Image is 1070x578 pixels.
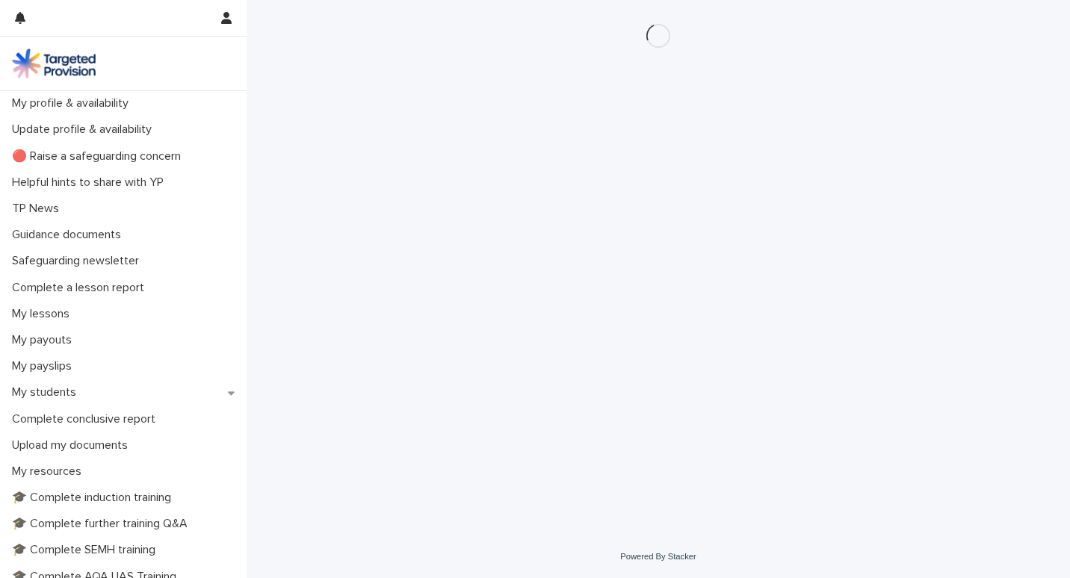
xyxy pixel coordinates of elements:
[6,96,140,111] p: My profile & availability
[6,228,133,242] p: Guidance documents
[6,359,84,373] p: My payslips
[6,254,151,268] p: Safeguarding newsletter
[6,412,167,426] p: Complete conclusive report
[6,517,200,531] p: 🎓 Complete further training Q&A
[6,438,140,453] p: Upload my documents
[6,333,84,347] p: My payouts
[12,49,96,78] img: M5nRWzHhSzIhMunXDL62
[6,202,71,216] p: TP News
[6,281,156,295] p: Complete a lesson report
[6,175,176,190] p: Helpful hints to share with YP
[6,543,167,557] p: 🎓 Complete SEMH training
[6,149,193,164] p: 🔴 Raise a safeguarding concern
[6,385,88,400] p: My students
[6,122,164,137] p: Update profile & availability
[6,464,93,479] p: My resources
[620,552,696,561] a: Powered By Stacker
[6,307,81,321] p: My lessons
[6,491,183,505] p: 🎓 Complete induction training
